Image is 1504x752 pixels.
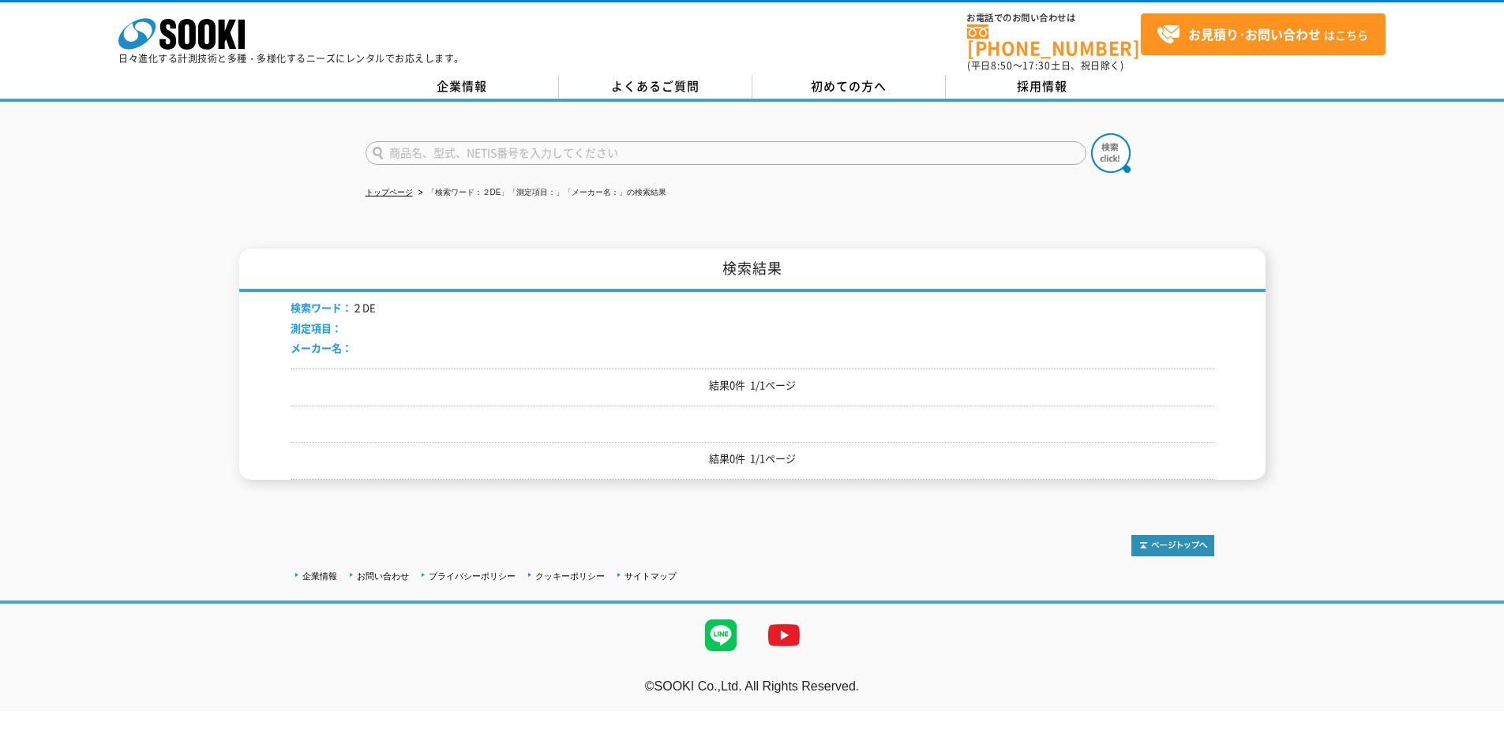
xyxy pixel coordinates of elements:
a: クッキーポリシー [535,571,605,581]
img: トップページへ [1131,535,1214,556]
li: ２DE [291,300,376,316]
a: テストMail [1443,695,1504,709]
strong: お見積り･お問い合わせ [1188,24,1321,43]
span: 検索ワード： [291,300,352,315]
p: 日々進化する計測技術と多種・多様化するニーズにレンタルでお応えします。 [118,54,464,63]
a: お問い合わせ [357,571,409,581]
span: メーカー名： [291,340,352,355]
span: 測定項目： [291,320,342,335]
input: 商品名、型式、NETIS番号を入力してください [366,141,1086,165]
a: プライバシーポリシー [429,571,516,581]
a: 初めての方へ [752,75,946,99]
span: 17:30 [1022,58,1051,73]
p: 結果0件 1/1ページ [291,377,1214,394]
a: 企業情報 [366,75,559,99]
p: 結果0件 1/1ページ [291,451,1214,467]
h1: 検索結果 [239,249,1266,292]
img: LINE [689,604,752,667]
a: [PHONE_NUMBER] [967,24,1141,57]
span: 初めての方へ [811,77,887,95]
img: btn_search.png [1091,133,1131,173]
span: (平日 ～ 土日、祝日除く) [967,58,1123,73]
a: よくあるご質問 [559,75,752,99]
a: 企業情報 [302,571,337,581]
a: 採用情報 [946,75,1139,99]
a: トップページ [366,188,413,196]
img: YouTube [752,604,816,667]
span: はこちら [1157,23,1368,47]
a: サイトマップ [624,571,677,581]
li: 「検索ワード：２DE」「測定項目：」「メーカー名：」の検索結果 [415,185,667,201]
span: お電話でのお問い合わせは [967,13,1141,23]
span: 8:50 [991,58,1013,73]
a: お見積り･お問い合わせはこちら [1141,13,1386,55]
